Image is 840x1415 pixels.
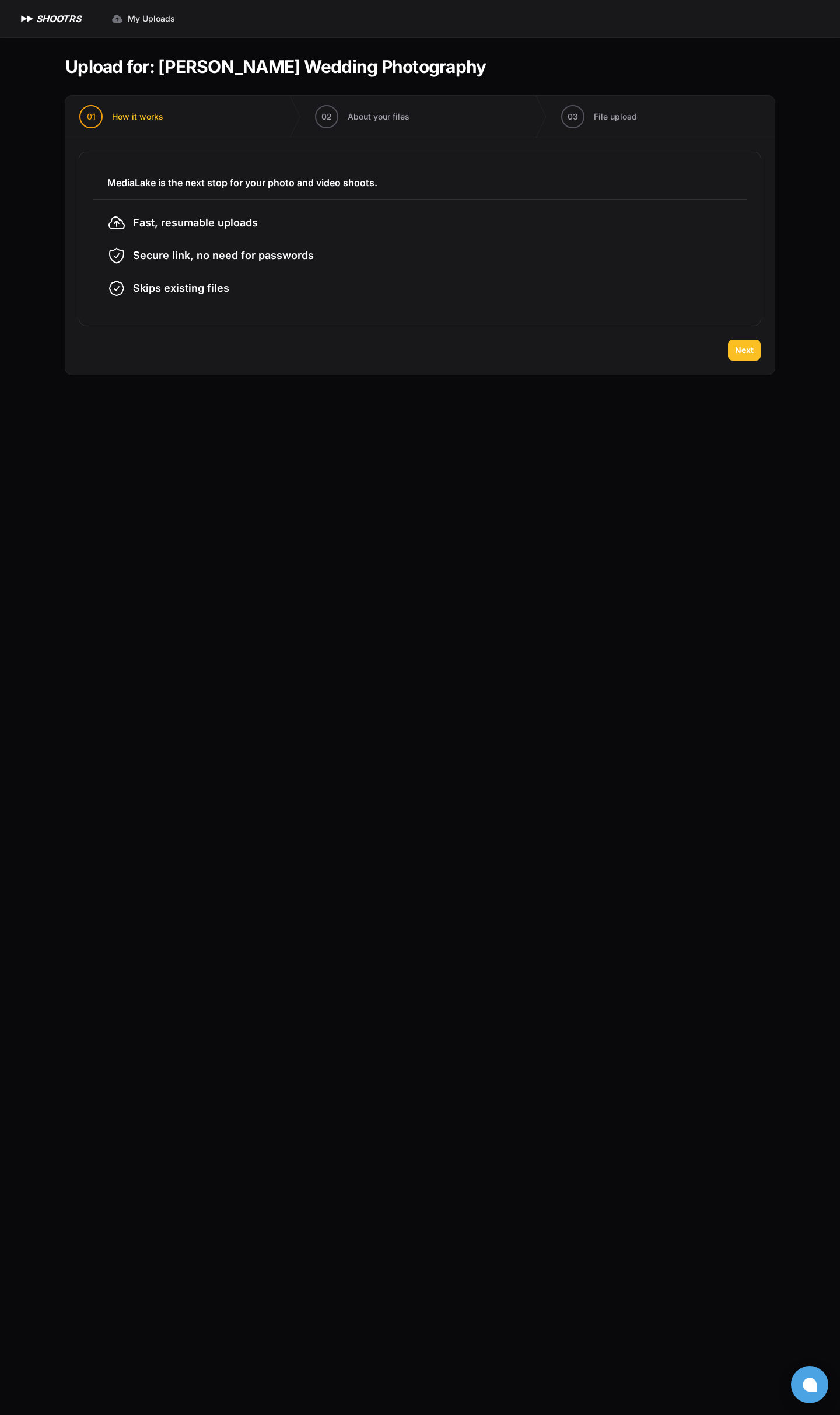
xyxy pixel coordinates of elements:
[301,96,423,138] button: 02 About your files
[19,12,81,26] a: SHOOTRS SHOOTRS
[133,280,229,296] span: Skips existing files
[133,247,314,264] span: Secure link, no need for passwords
[65,96,177,138] button: 01 How it works
[594,111,637,123] span: File upload
[791,1366,828,1403] button: Open chat window
[65,56,486,77] h1: Upload for: [PERSON_NAME] Wedding Photography
[547,96,651,138] button: 03 File upload
[87,111,96,123] span: 01
[104,8,182,29] a: My Uploads
[19,12,36,26] img: SHOOTRS
[36,12,81,26] h1: SHOOTRS
[568,111,578,123] span: 03
[107,176,733,190] h3: MediaLake is the next stop for your photo and video shoots.
[133,215,258,231] span: Fast, resumable uploads
[728,340,761,361] button: Next
[128,13,175,25] span: My Uploads
[112,111,163,123] span: How it works
[348,111,409,123] span: About your files
[321,111,332,123] span: 02
[735,344,754,356] span: Next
